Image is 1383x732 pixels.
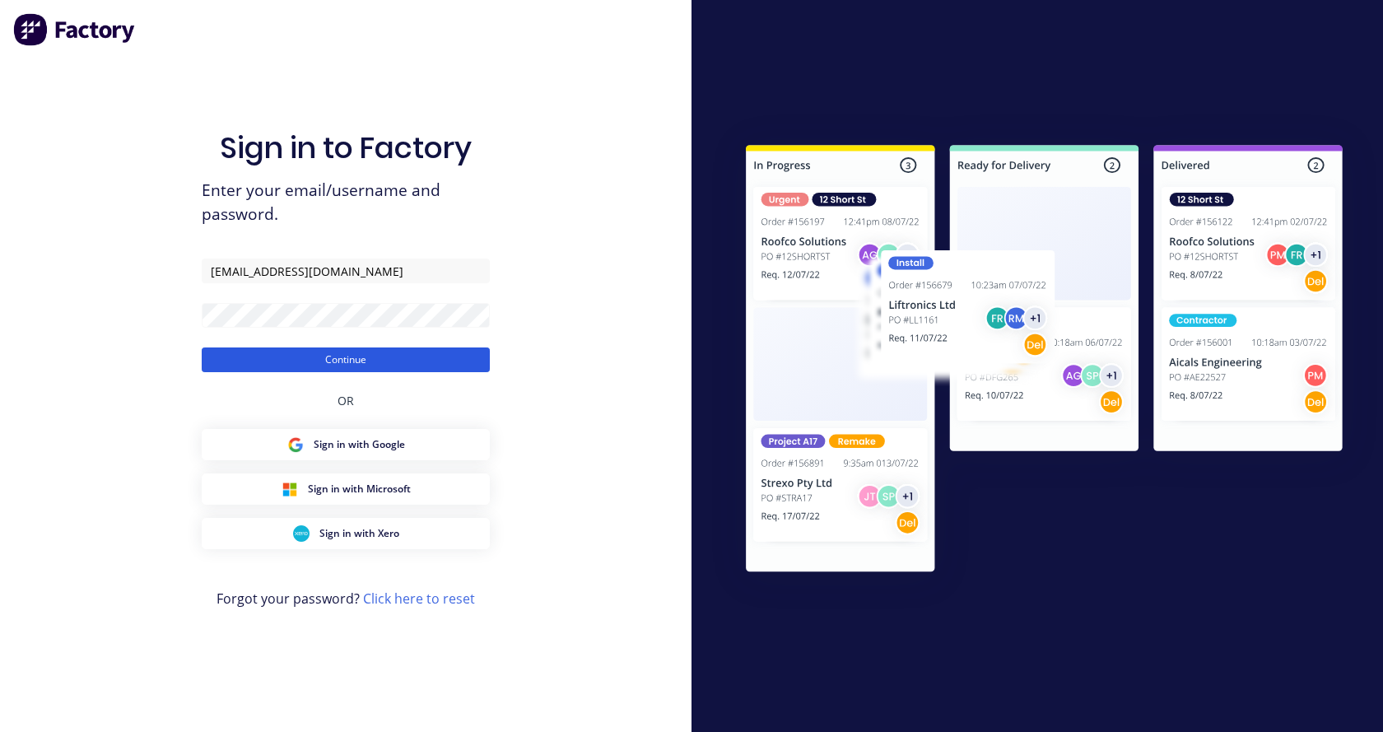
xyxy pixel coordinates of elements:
[217,589,475,608] span: Forgot your password?
[308,482,411,497] span: Sign in with Microsoft
[13,13,137,46] img: Factory
[293,525,310,542] img: Xero Sign in
[202,179,490,226] span: Enter your email/username and password.
[363,590,475,608] a: Click here to reset
[319,526,399,541] span: Sign in with Xero
[202,518,490,549] button: Xero Sign inSign in with Xero
[202,347,490,372] button: Continue
[314,437,405,452] span: Sign in with Google
[202,259,490,283] input: Email/Username
[202,473,490,505] button: Microsoft Sign inSign in with Microsoft
[287,436,304,453] img: Google Sign in
[202,429,490,460] button: Google Sign inSign in with Google
[710,112,1379,611] img: Sign in
[220,130,472,166] h1: Sign in to Factory
[338,372,354,429] div: OR
[282,481,298,497] img: Microsoft Sign in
